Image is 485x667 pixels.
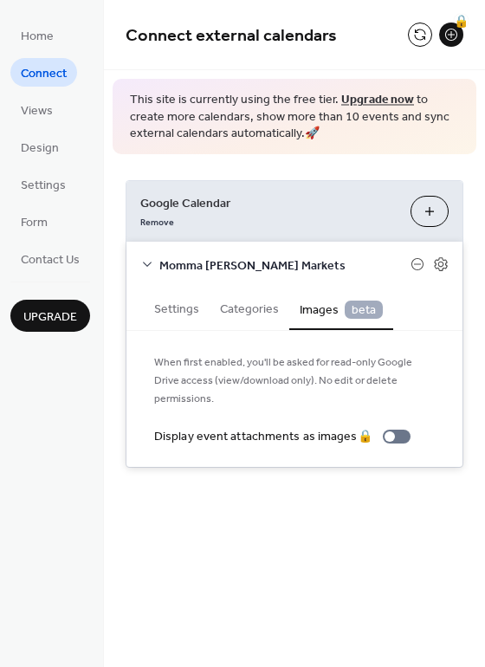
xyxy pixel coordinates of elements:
a: Settings [10,170,76,198]
span: Remove [140,216,174,228]
span: Home [21,28,54,46]
span: Contact Us [21,251,80,269]
span: Views [21,102,53,120]
a: Design [10,133,69,161]
span: Settings [21,177,66,195]
span: When first enabled, you'll be asked for read-only Google Drive access (view/download only). No ed... [154,353,435,407]
a: Form [10,207,58,236]
span: Momma [PERSON_NAME] Markets [159,256,411,275]
span: Form [21,214,48,232]
span: Connect [21,65,67,83]
a: Upgrade now [341,88,414,112]
span: This site is currently using the free tier. to create more calendars, show more than 10 events an... [130,92,459,143]
span: Images [300,301,383,320]
span: Upgrade [23,308,77,327]
span: Connect external calendars [126,19,337,53]
span: beta [345,301,383,319]
button: Categories [210,288,289,327]
span: Design [21,139,59,158]
a: Connect [10,58,77,87]
button: Upgrade [10,300,90,332]
button: Settings [144,288,210,327]
span: Google Calendar [140,194,397,212]
a: Contact Us [10,244,90,273]
a: Views [10,95,63,124]
a: Home [10,21,64,49]
button: Images beta [289,288,393,330]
